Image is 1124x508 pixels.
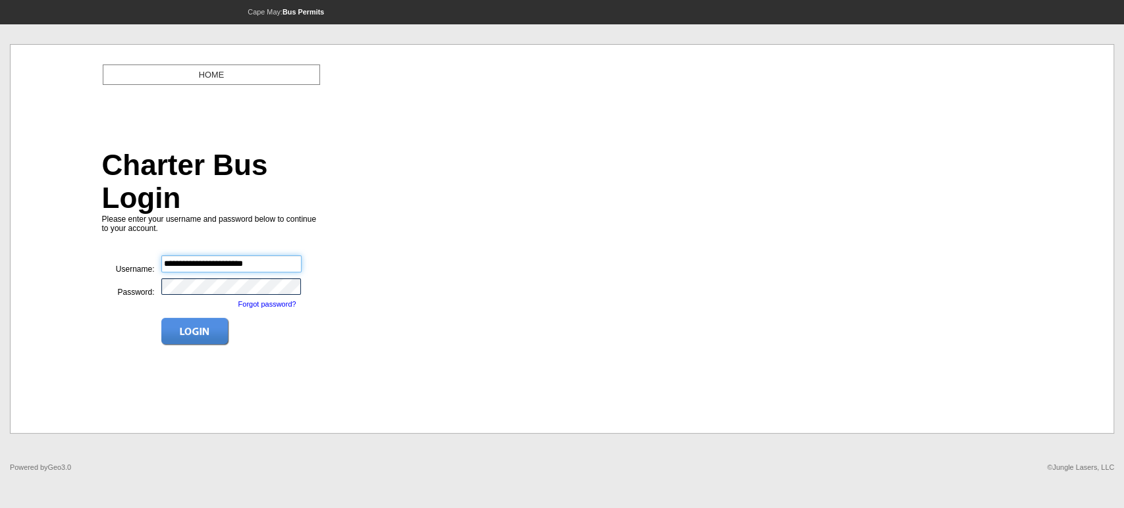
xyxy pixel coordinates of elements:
[1052,463,1114,471] a: Jungle Lasers, LLC
[47,463,71,471] a: Geo3.0
[238,300,296,308] a: Forgot password?
[102,215,321,336] span: Please enter your username and password below to continue to your account.
[10,8,562,16] p: Cape May:
[102,149,321,215] h2: Charter Bus Login
[161,318,229,345] img: Image
[107,68,316,81] center: HOME
[10,463,71,472] p: Powered by
[282,8,324,16] strong: Bus Permits
[1047,463,1114,472] p: ©
[102,255,161,274] div: Username:
[102,278,161,297] div: Password:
